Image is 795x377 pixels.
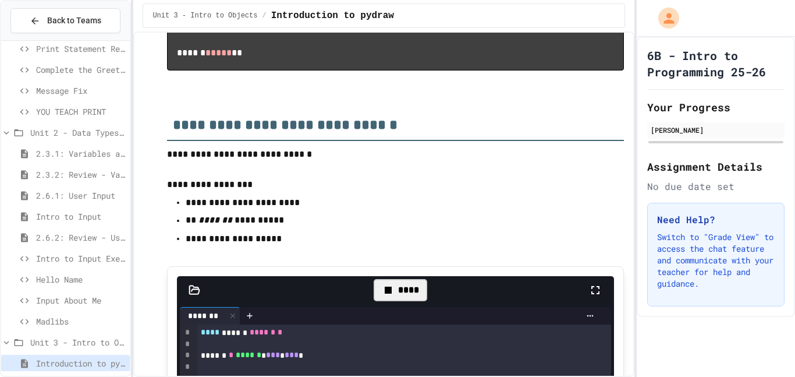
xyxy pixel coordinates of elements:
[262,11,266,20] span: /
[36,105,125,118] span: YOU TEACH PRINT
[10,8,120,33] button: Back to Teams
[647,158,785,175] h2: Assignment Details
[36,273,125,286] span: Hello Name
[657,231,775,290] p: Switch to "Grade View" to access the chat feature and communicate with your teacher for help and ...
[36,189,125,202] span: 2.6.1: User Input
[646,5,682,31] div: My Account
[647,47,785,80] h1: 6B - Intro to Programming 25-26
[36,84,125,97] span: Message Fix
[152,11,257,20] span: Unit 3 - Intro to Objects
[30,126,125,139] span: Unit 2 - Data Types, Variables, [DEMOGRAPHIC_DATA]
[647,99,785,115] h2: Your Progress
[36,147,125,160] span: 2.3.1: Variables and Data Types
[30,336,125,348] span: Unit 3 - Intro to Objects
[47,15,101,27] span: Back to Teams
[36,357,125,369] span: Introduction to pydraw
[271,9,394,23] span: Introduction to pydraw
[36,231,125,244] span: 2.6.2: Review - User Input
[36,315,125,327] span: Madlibs
[651,125,781,135] div: [PERSON_NAME]
[36,210,125,223] span: Intro to Input
[36,168,125,181] span: 2.3.2: Review - Variables and Data Types
[36,294,125,306] span: Input About Me
[657,213,775,227] h3: Need Help?
[36,64,125,76] span: Complete the Greeting
[36,252,125,265] span: Intro to Input Exercise
[36,43,125,55] span: Print Statement Repair
[647,179,785,193] div: No due date set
